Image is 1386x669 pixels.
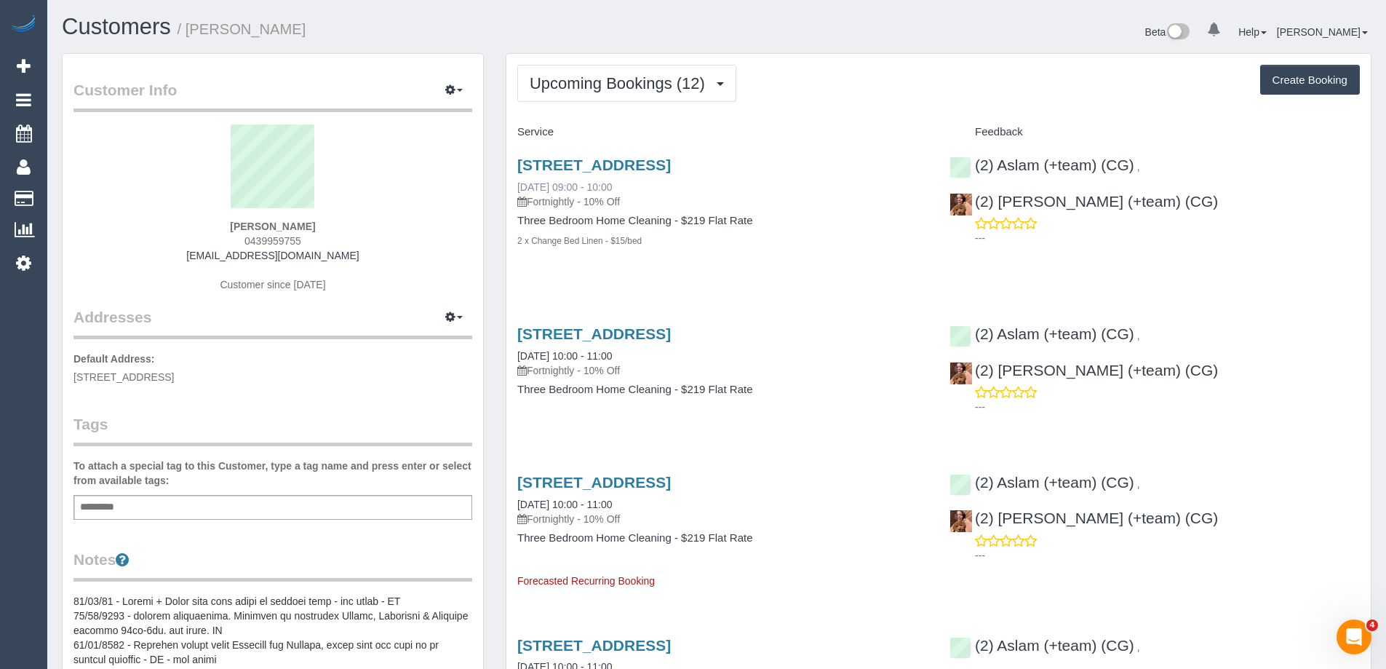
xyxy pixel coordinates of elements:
button: Upcoming Bookings (12) [517,65,736,102]
span: Customer since [DATE] [220,279,325,290]
a: [PERSON_NAME] [1277,26,1368,38]
legend: Tags [73,413,472,446]
p: --- [975,231,1360,245]
p: Fortnightly - 10% Off [517,512,928,526]
p: Fortnightly - 10% Off [517,194,928,209]
a: (2) Aslam (+team) (CG) [949,474,1134,491]
span: Forecasted Recurring Booking [517,575,655,587]
legend: Notes [73,549,472,582]
a: [STREET_ADDRESS] [517,637,671,654]
legend: Customer Info [73,79,472,112]
span: , [1137,330,1140,341]
span: , [1137,478,1140,490]
span: Upcoming Bookings (12) [530,74,712,92]
h4: Three Bedroom Home Cleaning - $219 Flat Rate [517,384,928,396]
a: [DATE] 10:00 - 11:00 [517,350,612,362]
span: 4 [1366,619,1378,631]
span: , [1137,161,1140,173]
span: [STREET_ADDRESS] [73,371,174,383]
a: (2) Aslam (+team) (CG) [949,637,1134,654]
button: Create Booking [1260,65,1360,95]
a: (2) [PERSON_NAME] (+team) (CG) [949,510,1218,526]
img: Automaid Logo [9,15,38,35]
a: [STREET_ADDRESS] [517,157,671,173]
iframe: Intercom live chat [1337,619,1371,654]
img: New interface [1166,23,1190,42]
h4: Feedback [949,126,1360,138]
a: Customers [62,14,171,39]
label: Default Address: [73,352,155,366]
img: (2) Maria (+team) (CG) [950,194,972,215]
label: To attach a special tag to this Customer, type a tag name and press enter or select from availabl... [73,459,472,488]
span: , [1137,641,1140,653]
a: (2) [PERSON_NAME] (+team) (CG) [949,362,1218,379]
small: 2 x Change Bed Linen - $15/bed [517,236,642,246]
a: (2) [PERSON_NAME] (+team) (CG) [949,193,1218,210]
a: [STREET_ADDRESS] [517,474,671,491]
p: Fortnightly - 10% Off [517,363,928,378]
h4: Three Bedroom Home Cleaning - $219 Flat Rate [517,532,928,545]
strong: [PERSON_NAME] [230,221,315,232]
small: / [PERSON_NAME] [178,21,306,37]
a: (2) Aslam (+team) (CG) [949,325,1134,342]
a: [STREET_ADDRESS] [517,325,671,342]
a: Help [1238,26,1267,38]
img: (2) Maria (+team) (CG) [950,510,972,532]
span: 0439959755 [244,235,301,247]
h4: Service [517,126,928,138]
a: [DATE] 09:00 - 10:00 [517,181,612,193]
p: --- [975,400,1360,414]
a: (2) Aslam (+team) (CG) [949,157,1134,173]
p: --- [975,548,1360,563]
h4: Three Bedroom Home Cleaning - $219 Flat Rate [517,215,928,227]
a: [EMAIL_ADDRESS][DOMAIN_NAME] [186,250,359,261]
a: [DATE] 10:00 - 11:00 [517,499,612,510]
a: Beta [1145,26,1190,38]
img: (2) Maria (+team) (CG) [950,363,972,384]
